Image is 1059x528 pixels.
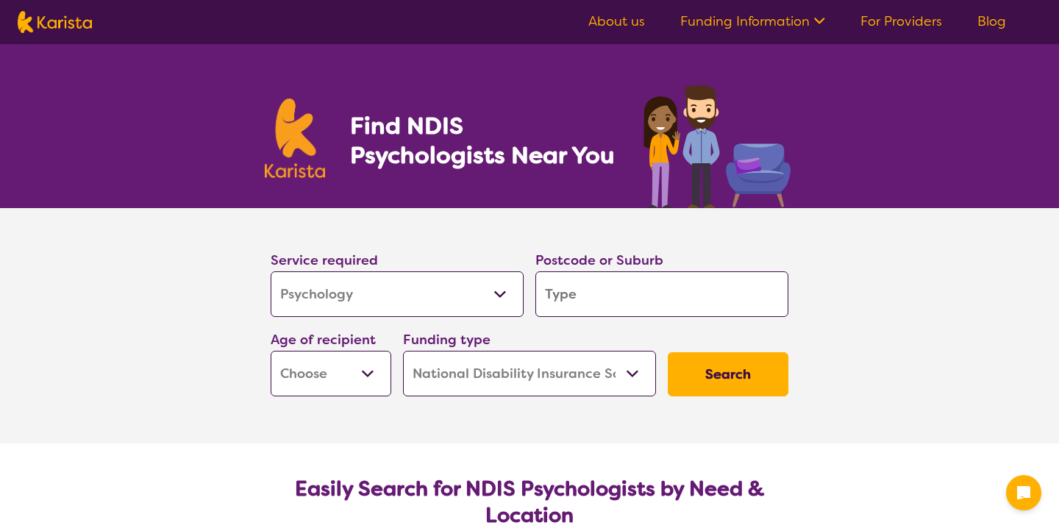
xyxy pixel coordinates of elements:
[535,251,663,269] label: Postcode or Suburb
[588,13,645,30] a: About us
[403,331,491,349] label: Funding type
[860,13,942,30] a: For Providers
[350,111,622,170] h1: Find NDIS Psychologists Near You
[535,271,788,317] input: Type
[18,11,92,33] img: Karista logo
[265,99,325,178] img: Karista logo
[680,13,825,30] a: Funding Information
[977,13,1006,30] a: Blog
[668,352,788,396] button: Search
[638,79,794,208] img: psychology
[271,331,376,349] label: Age of recipient
[271,251,378,269] label: Service required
